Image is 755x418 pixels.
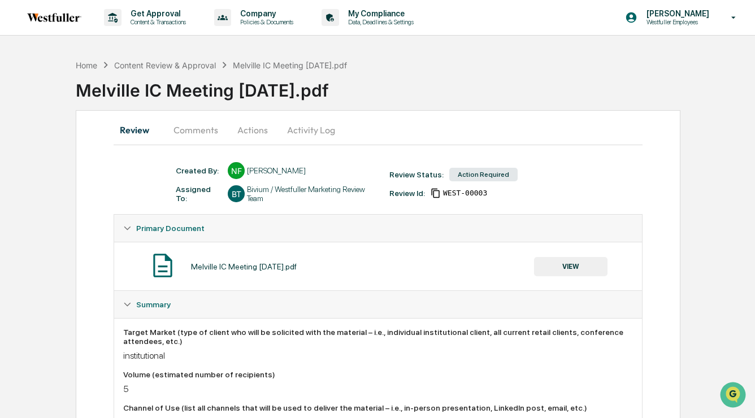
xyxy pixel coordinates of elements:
p: Policies & Documents [231,18,299,26]
p: Westfuller Employees [637,18,715,26]
div: Review Status: [389,170,444,179]
div: Assigned To: [176,185,222,203]
div: NF [228,162,245,179]
div: Primary Document [114,215,641,242]
div: BT [228,185,245,202]
span: Data Lookup [23,164,71,175]
span: Primary Document [136,224,205,233]
img: 1746055101610-c473b297-6a78-478c-a979-82029cc54cd1 [11,86,32,107]
div: Channel of Use (list all channels that will be used to deliver the material – i.e., in-person pre... [123,403,632,412]
div: secondary tabs example [114,116,642,143]
div: Target Market (type of client who will be solicited with the material – i.e., individual institut... [123,328,632,346]
button: Review [114,116,164,143]
div: 🔎 [11,165,20,174]
div: 🗄️ [82,143,91,153]
a: 🖐️Preclearance [7,138,77,158]
div: Melville IC Meeting [DATE].pdf [233,60,347,70]
img: Document Icon [149,251,177,280]
p: Get Approval [122,9,192,18]
div: Review Id: [389,189,425,198]
div: Volume (estimated number of recipients) [123,370,632,379]
p: My Compliance [339,9,419,18]
span: Summary [136,300,171,309]
p: How can we help? [11,24,206,42]
a: Powered byPylon [80,191,137,200]
div: Created By: ‎ ‎ [176,166,222,175]
div: Primary Document [114,242,641,290]
button: Comments [164,116,227,143]
div: We're available if you need us! [38,98,143,107]
a: 🔎Data Lookup [7,159,76,180]
button: Activity Log [278,116,344,143]
div: Summary [114,291,641,318]
div: institutional [123,350,632,361]
div: 🖐️ [11,143,20,153]
div: Home [76,60,97,70]
div: Melville IC Meeting [DATE].pdf [191,262,297,271]
div: Bivium / Westfuller Marketing Review Team [247,185,378,203]
div: Melville IC Meeting [DATE].pdf [76,71,755,101]
div: 5 [123,384,632,394]
div: Action Required [449,168,518,181]
a: 🗄️Attestations [77,138,145,158]
button: VIEW [534,257,608,276]
div: [PERSON_NAME] [247,166,306,175]
p: Content & Transactions [122,18,192,26]
p: [PERSON_NAME] [637,9,715,18]
span: 35d8947e-3953-4c44-9148-66a3b5be8269 [443,189,487,198]
button: Actions [227,116,278,143]
iframe: Open customer support [719,381,749,411]
img: logo [27,13,81,22]
p: Company [231,9,299,18]
span: Pylon [112,191,137,200]
span: Attestations [93,142,140,154]
p: Data, Deadlines & Settings [339,18,419,26]
div: Start new chat [38,86,185,98]
button: Start new chat [192,90,206,103]
div: Content Review & Approval [114,60,216,70]
span: Preclearance [23,142,73,154]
